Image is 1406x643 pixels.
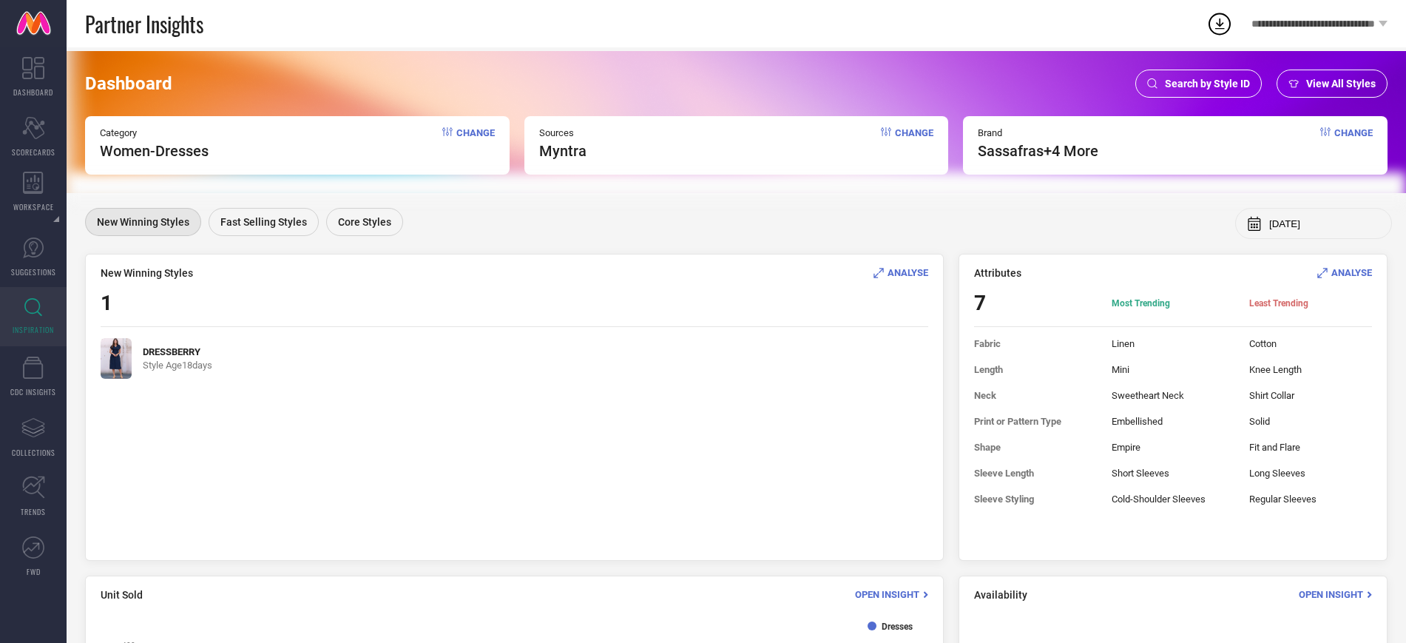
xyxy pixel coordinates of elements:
span: Mini [1112,364,1234,375]
span: Cold-Shoulder Sleeves [1112,494,1234,505]
span: WORKSPACE [13,201,54,212]
span: Fabric [974,338,1097,349]
span: View All Styles [1306,78,1376,90]
span: Core Styles [338,216,391,228]
span: Fast Selling Styles [220,216,307,228]
span: SCORECARDS [12,147,55,158]
span: New Winning Styles [101,267,193,279]
span: 1 [101,291,112,315]
span: Brand [978,127,1098,138]
span: Unit Sold [101,589,143,601]
span: Change [1334,127,1373,160]
span: Embellished [1112,416,1234,427]
span: sassafras +4 More [978,142,1098,160]
span: Open Insight [855,589,919,600]
span: Dashboard [85,73,172,94]
span: Sleeve Length [974,468,1097,479]
span: ANALYSE [1331,267,1372,278]
span: Change [895,127,933,160]
span: myntra [539,142,587,160]
span: Fit and Flare [1249,442,1372,453]
span: Most Trending [1112,297,1234,309]
span: Regular Sleeves [1249,494,1372,505]
span: Category [100,127,209,138]
span: Least Trending [1249,297,1372,309]
span: TRENDS [21,506,46,517]
span: Empire [1112,442,1234,453]
span: DASHBOARD [13,87,53,98]
span: FWD [27,566,41,577]
span: INSPIRATION [13,324,54,335]
span: DRESSBERRY [143,346,212,357]
span: Sources [539,127,587,138]
span: Partner Insights [85,9,203,39]
div: Analyse [1317,266,1372,280]
input: Select month [1269,218,1380,229]
span: SUGGESTIONS [11,266,56,277]
text: Dresses [882,622,913,632]
span: Search by Style ID [1165,78,1250,90]
span: Print or Pattern Type [974,416,1097,427]
span: Attributes [974,267,1021,279]
span: Sweetheart Neck [1112,390,1234,401]
span: Long Sleeves [1249,468,1372,479]
span: Cotton [1249,338,1372,349]
span: Linen [1112,338,1234,349]
span: Short Sleeves [1112,468,1234,479]
div: Analyse [873,266,928,280]
div: Open Insight [1299,588,1372,602]
span: New Winning Styles [97,216,189,228]
span: CDC INSIGHTS [10,386,56,397]
span: Length [974,364,1097,375]
span: Availability [974,589,1027,601]
span: Change [456,127,495,160]
span: 7 [974,291,1097,315]
span: Shirt Collar [1249,390,1372,401]
span: Women-Dresses [100,142,209,160]
span: Neck [974,390,1097,401]
div: Open Insight [855,588,928,602]
span: Sleeve Styling [974,494,1097,505]
img: nRWmm1v4_0c6ec52b011347288064a4cc844a5b1d.jpg [101,338,132,379]
span: Solid [1249,416,1372,427]
span: Style Age 18 days [143,360,212,371]
span: Shape [974,442,1097,453]
span: Knee Length [1249,364,1372,375]
span: Open Insight [1299,589,1363,600]
div: Open download list [1206,10,1233,37]
span: COLLECTIONS [12,447,55,458]
span: ANALYSE [888,267,928,278]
